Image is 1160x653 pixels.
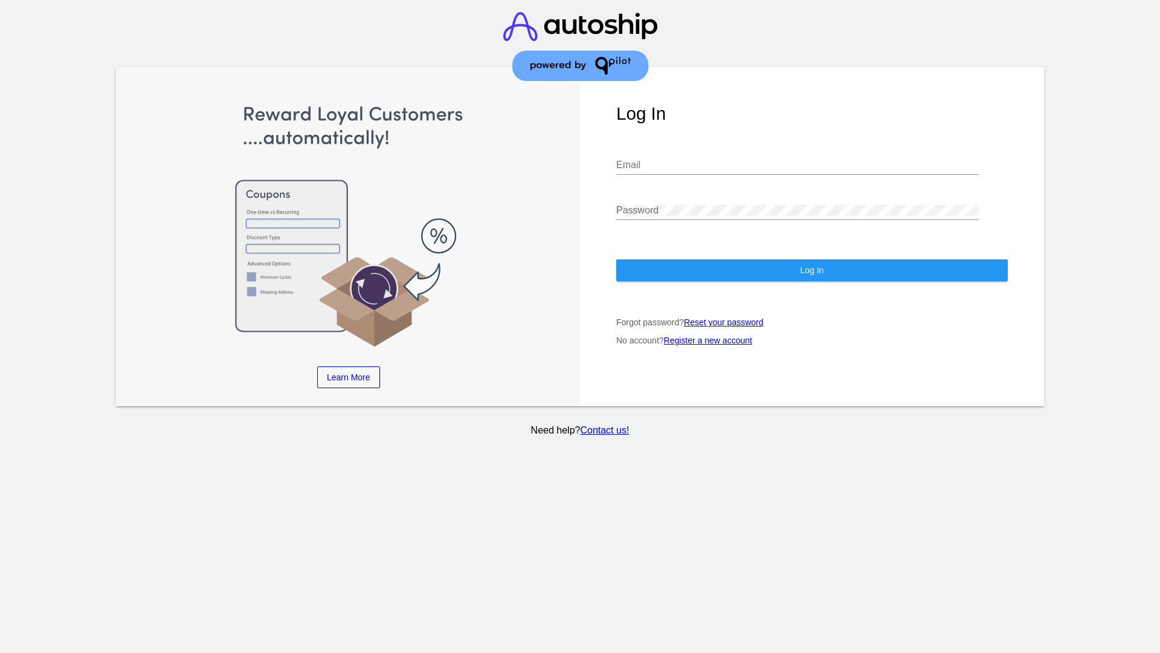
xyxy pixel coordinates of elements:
[327,372,370,382] span: Learn More
[616,336,1008,345] p: No account?
[616,103,1008,124] h1: Log In
[800,265,823,275] span: Log In
[616,160,979,171] input: Email
[664,336,752,345] a: Register a new account
[317,366,380,388] a: Learn More
[616,259,1008,281] button: Log In
[153,103,544,348] img: Apply Coupons Automatically to Scheduled Orders with QPilot
[684,317,764,327] a: Reset your password
[580,425,629,435] a: Contact us!
[616,317,1008,327] p: Forgot password?
[114,425,1046,436] p: Need help?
